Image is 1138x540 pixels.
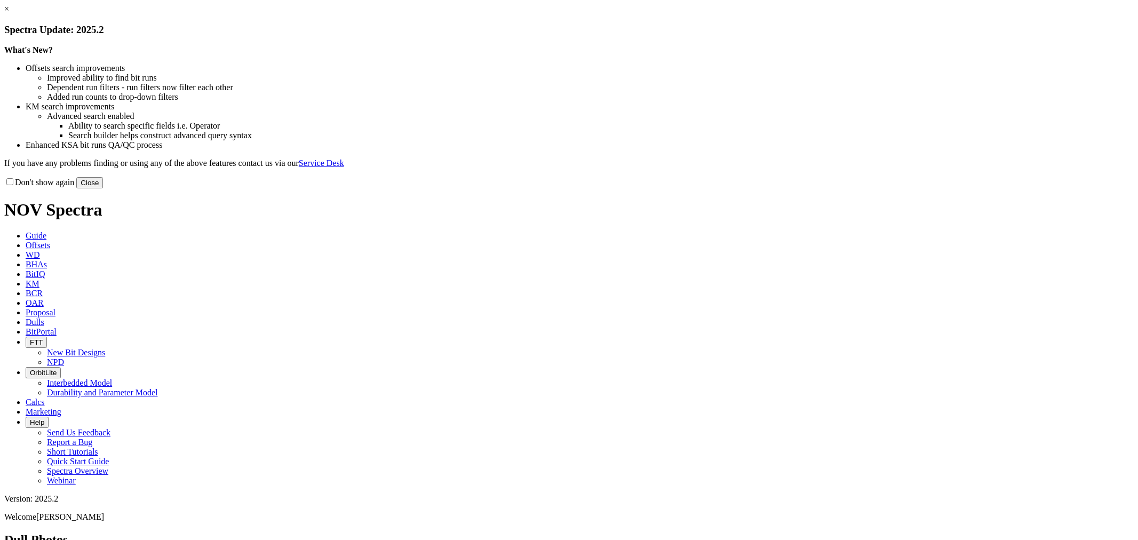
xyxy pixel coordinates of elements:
[4,494,1134,504] div: Version: 2025.2
[47,378,112,387] a: Interbedded Model
[47,476,76,485] a: Webinar
[4,200,1134,220] h1: NOV Spectra
[26,289,43,298] span: BCR
[26,102,1134,112] li: KM search improvements
[47,438,92,447] a: Report a Bug
[4,178,74,187] label: Don't show again
[68,131,1134,140] li: Search builder helps construct advanced query syntax
[26,279,39,288] span: KM
[26,260,47,269] span: BHAs
[26,250,40,259] span: WD
[4,4,9,13] a: ×
[4,45,53,54] strong: What's New?
[47,92,1134,102] li: Added run counts to drop-down filters
[47,358,64,367] a: NPD
[26,63,1134,73] li: Offsets search improvements
[4,24,1134,36] h3: Spectra Update: 2025.2
[6,178,13,185] input: Don't show again
[26,398,45,407] span: Calcs
[47,83,1134,92] li: Dependent run filters - run filters now filter each other
[26,140,1134,150] li: Enhanced KSA bit runs QA/QC process
[76,177,103,188] button: Close
[47,73,1134,83] li: Improved ability to find bit runs
[30,418,44,426] span: Help
[4,158,1134,168] p: If you have any problems finding or using any of the above features contact us via our
[47,348,105,357] a: New Bit Designs
[68,121,1134,131] li: Ability to search specific fields i.e. Operator
[47,466,108,475] a: Spectra Overview
[26,269,45,279] span: BitIQ
[36,512,104,521] span: [PERSON_NAME]
[30,369,57,377] span: OrbitLite
[30,338,43,346] span: FTT
[26,327,57,336] span: BitPortal
[47,447,98,456] a: Short Tutorials
[47,112,1134,121] li: Advanced search enabled
[47,457,109,466] a: Quick Start Guide
[47,388,158,397] a: Durability and Parameter Model
[26,231,46,240] span: Guide
[299,158,344,168] a: Service Desk
[47,428,110,437] a: Send Us Feedback
[26,317,44,327] span: Dulls
[26,308,55,317] span: Proposal
[26,407,61,416] span: Marketing
[4,512,1134,522] p: Welcome
[26,298,44,307] span: OAR
[26,241,50,250] span: Offsets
